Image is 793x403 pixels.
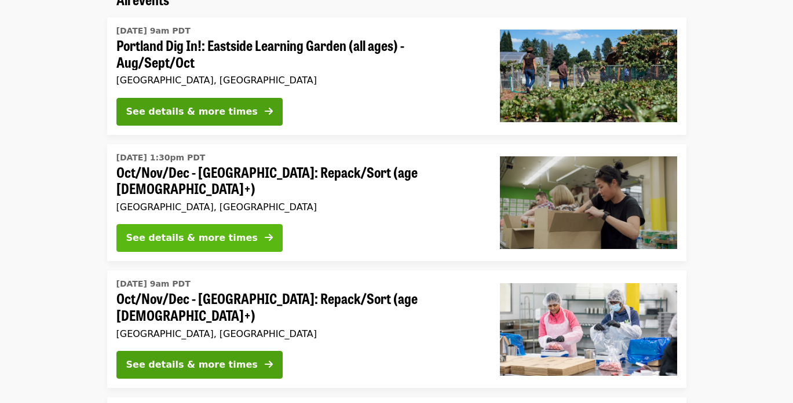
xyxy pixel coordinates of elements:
[500,30,677,122] img: Portland Dig In!: Eastside Learning Garden (all ages) - Aug/Sept/Oct organized by Oregon Food Bank
[265,232,273,243] i: arrow-right icon
[116,25,191,37] time: [DATE] 9am PDT
[116,224,283,252] button: See details & more times
[116,164,481,197] span: Oct/Nov/Dec - [GEOGRAPHIC_DATA]: Repack/Sort (age [DEMOGRAPHIC_DATA]+)
[126,105,258,119] div: See details & more times
[126,358,258,372] div: See details & more times
[116,201,481,213] div: [GEOGRAPHIC_DATA], [GEOGRAPHIC_DATA]
[116,328,481,339] div: [GEOGRAPHIC_DATA], [GEOGRAPHIC_DATA]
[265,359,273,370] i: arrow-right icon
[107,270,686,388] a: See details for "Oct/Nov/Dec - Beaverton: Repack/Sort (age 10+)"
[116,152,206,164] time: [DATE] 1:30pm PDT
[116,278,191,290] time: [DATE] 9am PDT
[265,106,273,117] i: arrow-right icon
[126,231,258,245] div: See details & more times
[116,75,481,86] div: [GEOGRAPHIC_DATA], [GEOGRAPHIC_DATA]
[116,37,481,71] span: Portland Dig In!: Eastside Learning Garden (all ages) - Aug/Sept/Oct
[107,144,686,262] a: See details for "Oct/Nov/Dec - Portland: Repack/Sort (age 8+)"
[107,17,686,135] a: See details for "Portland Dig In!: Eastside Learning Garden (all ages) - Aug/Sept/Oct"
[116,98,283,126] button: See details & more times
[116,290,481,324] span: Oct/Nov/Dec - [GEOGRAPHIC_DATA]: Repack/Sort (age [DEMOGRAPHIC_DATA]+)
[500,156,677,249] img: Oct/Nov/Dec - Portland: Repack/Sort (age 8+) organized by Oregon Food Bank
[116,351,283,379] button: See details & more times
[500,283,677,376] img: Oct/Nov/Dec - Beaverton: Repack/Sort (age 10+) organized by Oregon Food Bank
